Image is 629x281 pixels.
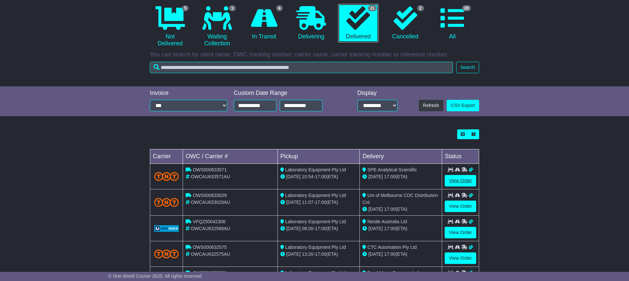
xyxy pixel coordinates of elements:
[368,5,377,11] span: 21
[280,173,357,180] div: - (ETA)
[362,251,439,258] div: (ETA)
[385,4,425,43] a: 2 Cancelled
[384,251,396,257] span: 17:00
[285,219,346,224] span: Laboratory Equipment Pty Ltd
[276,5,283,11] span: 4
[462,5,471,11] span: 28
[357,90,397,97] div: Display
[384,206,396,212] span: 17:00
[244,4,284,43] a: 4 In Transit
[182,5,189,11] span: 5
[280,225,357,232] div: - (ETA)
[445,252,476,264] a: View Order
[286,200,301,205] span: [DATE]
[191,251,230,257] span: OWCAU632575AU
[193,245,227,250] span: OWS000632575
[367,167,417,172] span: SPE Analytical Scientific
[154,172,179,181] img: TNT_Domestic.png
[285,167,346,172] span: Laboratory Equipment Pty Ltd
[154,198,179,207] img: TNT_Domestic.png
[338,4,378,43] a: 21 Delivered
[367,219,407,224] span: Nestle Australia Ltd
[302,251,314,257] span: 13:20
[191,200,230,205] span: OWCAU633029AU
[108,273,203,279] span: © One World Courier 2025. All rights reserved.
[286,251,301,257] span: [DATE]
[234,90,339,97] div: Custom Date Range
[197,4,237,50] a: 1 Waiting Collection
[362,225,439,232] div: (ETA)
[360,149,442,164] td: Delivery
[362,193,438,205] span: Uni of Melbourne CDC Distribution Cnt
[285,245,346,250] span: Laboratory Equipment Pty Ltd
[285,270,346,275] span: Laboratory Equipment Pty Ltd
[315,174,326,179] span: 17:00
[445,175,476,186] a: View Order
[150,90,227,97] div: Invoice
[367,245,416,250] span: CTC Automation Pty Ltd
[315,200,326,205] span: 17:00
[417,5,424,11] span: 2
[447,100,479,111] a: CSV Export
[193,193,227,198] span: OWS000633029
[368,251,383,257] span: [DATE]
[193,219,226,224] span: VFQZ50042306
[445,227,476,238] a: View Order
[442,149,479,164] td: Status
[384,226,396,231] span: 17:00
[302,226,314,231] span: 08:00
[362,206,439,213] div: (ETA)
[154,225,179,232] img: GetCarrierServiceLogo
[193,270,227,275] span: OWS000632391
[367,270,420,275] span: Boral Metro Concrete Lab
[154,249,179,258] img: TNT_Domestic.png
[456,62,479,73] button: Search
[193,167,227,172] span: OWS000633571
[150,51,479,58] p: You can search by client name, OWC tracking number, carrier name, carrier tracking number or refe...
[285,193,346,198] span: Laboratory Equipment Pty Ltd
[419,100,443,111] button: Refresh
[286,174,301,179] span: [DATE]
[368,174,383,179] span: [DATE]
[191,226,230,231] span: OWCAU632588AU
[280,251,357,258] div: - (ETA)
[362,173,439,180] div: (ETA)
[280,199,357,206] div: - (ETA)
[315,251,326,257] span: 17:00
[368,206,383,212] span: [DATE]
[302,174,314,179] span: 10:54
[302,200,314,205] span: 11:07
[150,149,183,164] td: Carrier
[315,226,326,231] span: 17:00
[191,174,230,179] span: OWCAU633571AU
[183,149,278,164] td: OWC / Carrier #
[286,226,301,231] span: [DATE]
[150,4,190,50] a: 5 Not Delivered
[229,5,236,11] span: 1
[368,226,383,231] span: [DATE]
[291,4,331,43] a: Delivering
[445,201,476,212] a: View Order
[277,149,360,164] td: Pickup
[384,174,396,179] span: 17:00
[432,4,473,43] a: 28 All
